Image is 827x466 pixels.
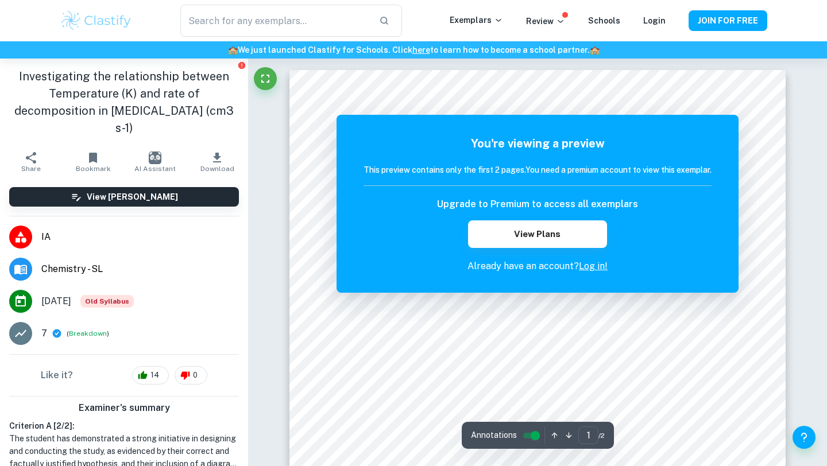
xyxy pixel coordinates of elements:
div: 0 [175,366,207,385]
span: 🏫 [228,45,238,55]
button: Breakdown [69,328,107,339]
p: Review [526,15,565,28]
p: Already have an account? [364,259,712,273]
span: 14 [144,370,165,381]
span: IA [41,230,239,244]
h6: View [PERSON_NAME] [87,191,178,203]
h5: You're viewing a preview [364,135,712,152]
span: 🏫 [590,45,600,55]
button: AI Assistant [124,146,186,178]
button: Download [186,146,248,178]
span: [DATE] [41,294,71,308]
h6: Like it? [41,368,73,382]
a: Log in! [579,261,608,271]
a: Schools [588,16,620,25]
span: Annotations [471,429,517,441]
input: Search for any exemplars... [180,5,370,37]
p: 7 [41,327,47,340]
img: Clastify logo [60,9,133,32]
a: Login [643,16,666,25]
h6: Examiner's summary [5,401,244,415]
h1: Investigating the relationship between Temperature (K) and rate of decomposition in [MEDICAL_DATA... [9,68,239,137]
button: View Plans [468,220,607,248]
span: Download [200,165,234,173]
h6: Upgrade to Premium to access all exemplars [437,197,638,211]
button: Report issue [237,61,246,69]
button: Fullscreen [254,67,277,90]
span: 0 [187,370,204,381]
p: Exemplars [450,14,503,26]
a: here [412,45,430,55]
span: ( ) [67,328,109,339]
span: Chemistry - SL [41,262,239,276]
span: AI Assistant [134,165,176,173]
h6: We just launched Clastify for Schools. Click to learn how to become a school partner. [2,44,825,56]
button: JOIN FOR FREE [689,10,767,31]
div: 14 [132,366,169,385]
button: Help and Feedback [793,426,816,449]
h6: This preview contains only the first 2 pages. You need a premium account to view this exemplar. [364,164,712,176]
h6: Criterion A [ 2 / 2 ]: [9,420,239,432]
img: AI Assistant [149,152,161,164]
span: Share [21,165,41,173]
button: Bookmark [62,146,124,178]
span: Old Syllabus [80,295,134,308]
span: Bookmark [76,165,111,173]
button: View [PERSON_NAME] [9,187,239,207]
span: / 2 [598,430,605,441]
div: Starting from the May 2025 session, the Chemistry IA requirements have changed. It's OK to refer ... [80,295,134,308]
